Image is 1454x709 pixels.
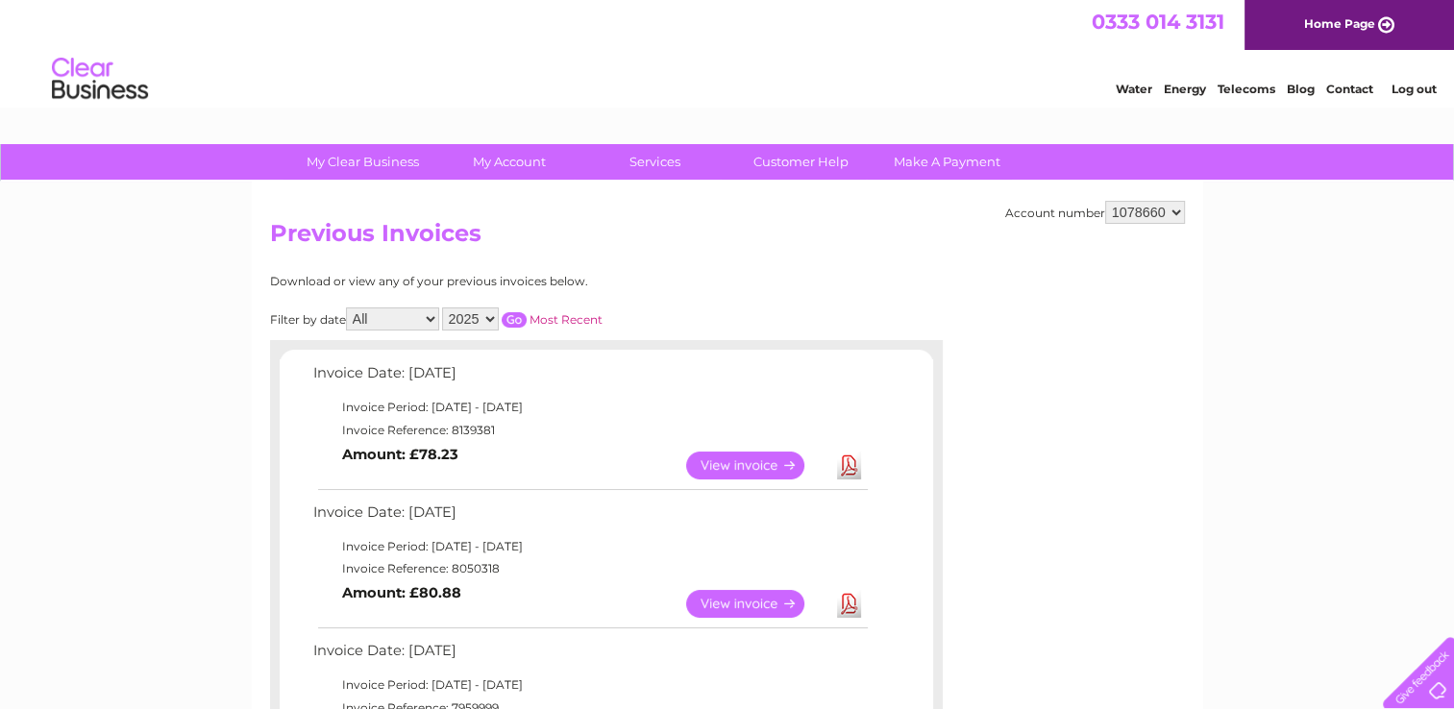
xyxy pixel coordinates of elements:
a: My Clear Business [283,144,442,180]
div: Clear Business is a trading name of Verastar Limited (registered in [GEOGRAPHIC_DATA] No. 3667643... [274,11,1182,93]
a: Log out [1391,82,1436,96]
a: Telecoms [1218,82,1275,96]
h2: Previous Invoices [270,220,1185,257]
b: Amount: £78.23 [342,446,458,463]
a: Services [576,144,734,180]
td: Invoice Reference: 8050318 [308,557,871,580]
a: Make A Payment [868,144,1026,180]
td: Invoice Period: [DATE] - [DATE] [308,535,871,558]
a: Download [837,590,861,618]
b: Amount: £80.88 [342,584,461,601]
a: View [686,452,827,479]
a: Customer Help [722,144,880,180]
div: Download or view any of your previous invoices below. [270,275,775,288]
a: Energy [1164,82,1206,96]
a: Most Recent [530,312,603,327]
a: View [686,590,827,618]
div: Filter by date [270,307,775,330]
a: Contact [1326,82,1373,96]
td: Invoice Date: [DATE] [308,638,871,673]
td: Invoice Period: [DATE] - [DATE] [308,673,871,697]
a: Download [837,452,861,479]
a: 0333 014 3131 [1092,10,1224,34]
a: Water [1116,82,1152,96]
div: Account number [1005,201,1185,224]
a: Blog [1287,82,1315,96]
img: logo.png [51,50,149,109]
a: My Account [430,144,588,180]
td: Invoice Date: [DATE] [308,360,871,396]
td: Invoice Date: [DATE] [308,500,871,535]
td: Invoice Reference: 8139381 [308,419,871,442]
td: Invoice Period: [DATE] - [DATE] [308,396,871,419]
